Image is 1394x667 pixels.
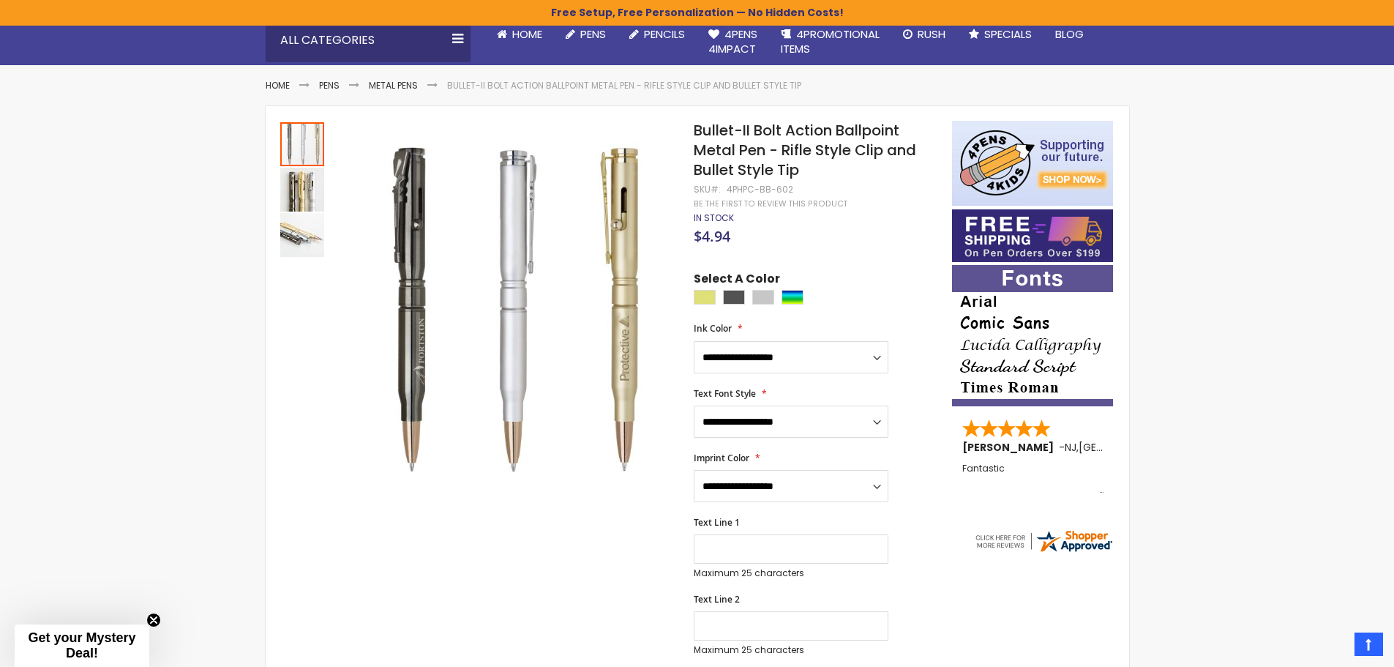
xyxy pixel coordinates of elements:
img: 4pens 4 kids [952,121,1113,206]
div: Bullet-II Bolt Action Ballpoint Metal Pen - Rifle Style Clip and Bullet Style Tip [280,212,324,257]
a: Specials [957,18,1043,51]
li: Bullet-II Bolt Action Ballpoint Metal Pen - Rifle Style Clip and Bullet Style Tip [447,80,801,92]
div: Assorted [782,290,803,305]
a: Pencils [618,18,697,51]
span: Imprint Color [694,452,749,464]
span: Specials [984,26,1032,42]
img: Bullet-II Bolt Action Ballpoint Metal Pen - Rifle Style Clip and Bullet Style Tip [340,142,675,477]
span: Bullet-II Bolt Action Ballpoint Metal Pen - Rifle Style Clip and Bullet Style Tip [694,120,916,180]
p: Maximum 25 characters [694,644,888,656]
div: Availability [694,212,734,224]
span: $4.94 [694,226,730,246]
a: Metal Pens [369,79,418,92]
div: Fantastic [962,463,1104,495]
img: font-personalization-examples [952,265,1113,406]
a: 4PROMOTIONALITEMS [769,18,891,66]
a: Pens [319,79,340,92]
button: Close teaser [146,613,161,627]
span: Pencils [644,26,685,42]
div: Bullet-II Bolt Action Ballpoint Metal Pen - Rifle Style Clip and Bullet Style Tip [280,121,326,166]
div: 4PHPC-BB-602 [727,184,793,195]
span: In stock [694,212,734,224]
span: Ink Color [694,322,732,335]
div: Silver [752,290,774,305]
span: Select A Color [694,271,780,291]
img: Bullet-II Bolt Action Ballpoint Metal Pen - Rifle Style Clip and Bullet Style Tip [280,213,324,257]
span: [PERSON_NAME] [962,440,1059,455]
div: Gold [694,290,716,305]
img: Bullet-II Bolt Action Ballpoint Metal Pen - Rifle Style Clip and Bullet Style Tip [280,168,324,212]
span: Home [512,26,542,42]
span: [GEOGRAPHIC_DATA] [1079,440,1186,455]
strong: SKU [694,183,721,195]
div: Gunmetal [723,290,745,305]
span: - , [1059,440,1186,455]
iframe: Google Customer Reviews [1273,627,1394,667]
div: Bullet-II Bolt Action Ballpoint Metal Pen - Rifle Style Clip and Bullet Style Tip [280,166,326,212]
span: Rush [918,26,945,42]
a: Be the first to review this product [694,198,847,209]
span: Pens [580,26,606,42]
a: 4Pens4impact [697,18,769,66]
a: Home [485,18,554,51]
img: Free shipping on orders over $199 [952,209,1113,262]
span: 4PROMOTIONAL ITEMS [781,26,880,56]
p: Maximum 25 characters [694,567,888,579]
div: Get your Mystery Deal!Close teaser [15,625,149,667]
a: 4pens.com certificate URL [973,545,1114,557]
a: Rush [891,18,957,51]
a: Pens [554,18,618,51]
span: Text Line 1 [694,516,740,529]
img: 4pens.com widget logo [973,528,1114,554]
a: Home [266,79,290,92]
span: NJ [1065,440,1076,455]
span: Get your Mystery Deal! [28,630,135,660]
div: All Categories [266,18,471,62]
span: Blog [1055,26,1084,42]
span: Text Line 2 [694,593,740,605]
span: 4Pens 4impact [708,26,757,56]
span: Text Font Style [694,387,756,400]
a: Blog [1043,18,1095,51]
